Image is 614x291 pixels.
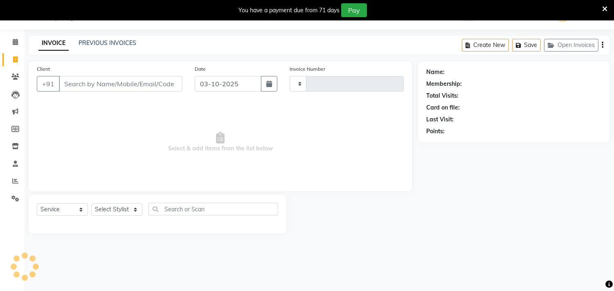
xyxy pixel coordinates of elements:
[195,65,206,73] label: Date
[37,76,60,92] button: +91
[79,39,136,47] a: PREVIOUS INVOICES
[37,65,50,73] label: Client
[148,203,278,215] input: Search or Scan
[426,127,445,136] div: Points:
[426,103,460,112] div: Card on file:
[59,76,182,92] input: Search by Name/Mobile/Email/Code
[290,65,325,73] label: Invoice Number
[426,92,459,100] div: Total Visits:
[462,39,509,51] button: Create New
[38,36,69,51] a: INVOICE
[37,101,404,183] span: Select & add items from the list below
[512,39,541,51] button: Save
[341,3,367,17] button: Pay
[544,39,598,51] button: Open Invoices
[426,80,462,88] div: Membership:
[426,115,454,124] div: Last Visit:
[238,6,340,15] div: You have a payment due from 71 days
[426,68,445,76] div: Name:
